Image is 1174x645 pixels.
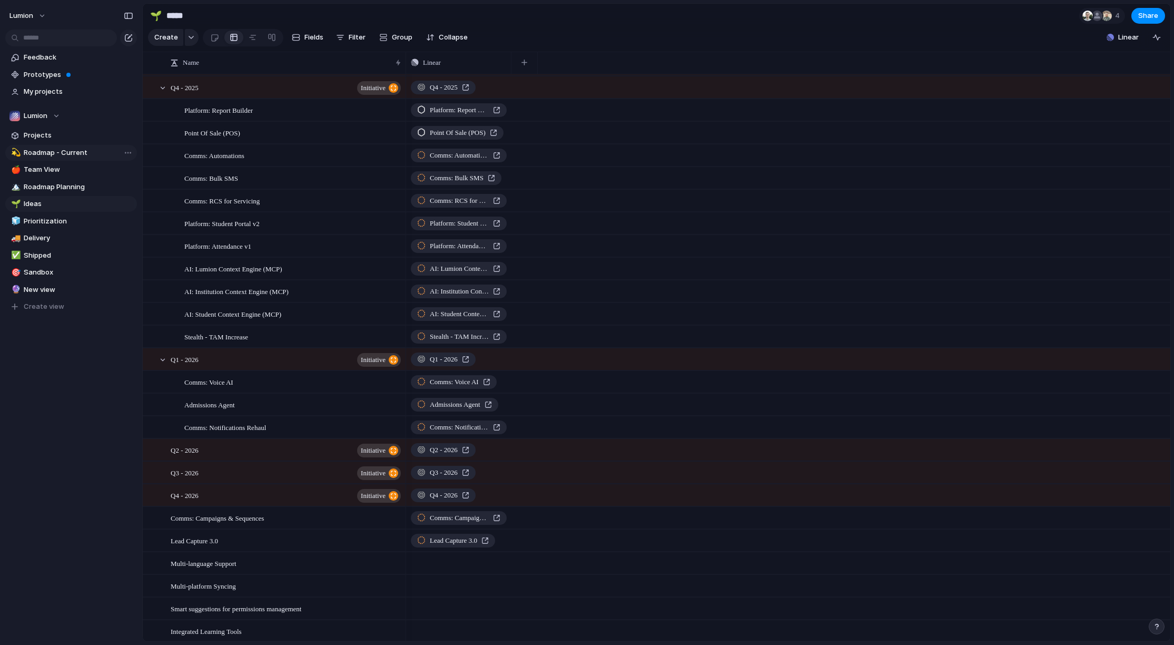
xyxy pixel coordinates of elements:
[411,421,507,434] a: Comms: Notifications Rehaul
[430,218,489,229] span: Platform: Student Portal v2
[5,128,137,143] a: Projects
[184,194,260,207] span: Comms: RCS for Servicing
[430,445,458,455] span: Q2 - 2026
[430,173,484,183] span: Comms: Bulk SMS
[5,299,137,315] button: Create view
[5,7,52,24] button: Lumion
[5,230,137,246] a: 🚚Delivery
[171,81,199,93] span: Q4 - 2025
[24,52,133,63] span: Feedback
[184,240,251,252] span: Platform: Attendance v1
[9,233,20,243] button: 🚚
[411,126,504,140] a: Point Of Sale (POS)
[171,534,218,546] span: Lead Capture 3.0
[411,443,476,457] a: Q2 - 2026
[1138,11,1158,21] span: Share
[5,162,137,178] div: 🍎Team View
[24,130,133,141] span: Projects
[439,32,468,43] span: Collapse
[9,250,20,261] button: ✅
[411,398,498,412] a: Admissions Agent
[361,488,386,503] span: initiative
[184,285,289,297] span: AI: Institution Context Engine (MCP)
[1102,30,1143,45] button: Linear
[430,196,489,206] span: Comms: RCS for Servicing
[430,309,489,319] span: AI: Student Context Engine (MCP)
[24,182,133,192] span: Roadmap Planning
[430,105,489,115] span: Platform: Report Builder
[5,108,137,124] button: Lumion
[5,67,137,83] a: Prototypes
[411,103,507,117] a: Platform: Report Builder
[9,11,33,21] span: Lumion
[24,199,133,209] span: Ideas
[411,171,501,185] a: Comms: Bulk SMS
[9,285,20,295] button: 🔮
[411,330,507,344] a: Stealth - TAM Increase
[430,422,489,433] span: Comms: Notifications Rehaul
[411,81,476,94] a: Q4 - 2025
[411,488,476,502] a: Q4 - 2026
[24,285,133,295] span: New view
[430,128,486,138] span: Point Of Sale (POS)
[150,8,162,23] div: 🌱
[422,29,472,46] button: Collapse
[357,353,401,367] button: initiative
[184,149,244,161] span: Comms: Automations
[411,194,507,208] a: Comms: RCS for Servicing
[5,265,137,280] a: 🎯Sandbox
[171,466,199,478] span: Q3 - 2026
[5,213,137,229] a: 🧊Prioritization
[5,196,137,212] div: 🌱Ideas
[361,466,386,481] span: initiative
[5,50,137,65] a: Feedback
[430,513,489,523] span: Comms: Campaigns & Sequences
[11,181,18,193] div: 🏔️
[171,353,199,365] span: Q1 - 2026
[11,267,18,279] div: 🎯
[374,29,418,46] button: Group
[357,489,401,503] button: initiative
[171,512,264,524] span: Comms: Campaigns & Sequences
[11,249,18,261] div: ✅
[423,57,441,68] span: Linear
[5,248,137,263] a: ✅Shipped
[5,145,137,161] a: 💫Roadmap - Current
[411,262,507,276] a: AI: Lumion Context Engine (MCP)
[430,82,458,93] span: Q4 - 2025
[9,182,20,192] button: 🏔️
[11,198,18,210] div: 🌱
[411,534,495,548] a: Lead Capture 3.0
[24,86,133,97] span: My projects
[430,331,489,342] span: Stealth - TAM Increase
[24,250,133,261] span: Shipped
[11,284,18,296] div: 🔮
[171,580,236,592] span: Multi-platform Syncing
[392,32,412,43] span: Group
[24,233,133,243] span: Delivery
[1115,11,1123,21] span: 4
[11,215,18,227] div: 🧊
[184,217,260,229] span: Platform: Student Portal v2
[430,263,489,274] span: AI: Lumion Context Engine (MCP)
[430,150,489,161] span: Comms: Automations
[9,199,20,209] button: 🌱
[5,179,137,195] a: 🏔️Roadmap Planning
[184,376,233,388] span: Comms: Voice AI
[1118,32,1139,43] span: Linear
[184,308,281,320] span: AI: Student Context Engine (MCP)
[411,511,507,525] a: Comms: Campaigns & Sequences
[430,399,480,410] span: Admissions Agent
[411,353,476,366] a: Q1 - 2026
[1131,8,1165,24] button: Share
[171,489,199,501] span: Q4 - 2026
[5,84,137,100] a: My projects
[154,32,178,43] span: Create
[148,29,183,46] button: Create
[5,282,137,298] div: 🔮New view
[183,57,199,68] span: Name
